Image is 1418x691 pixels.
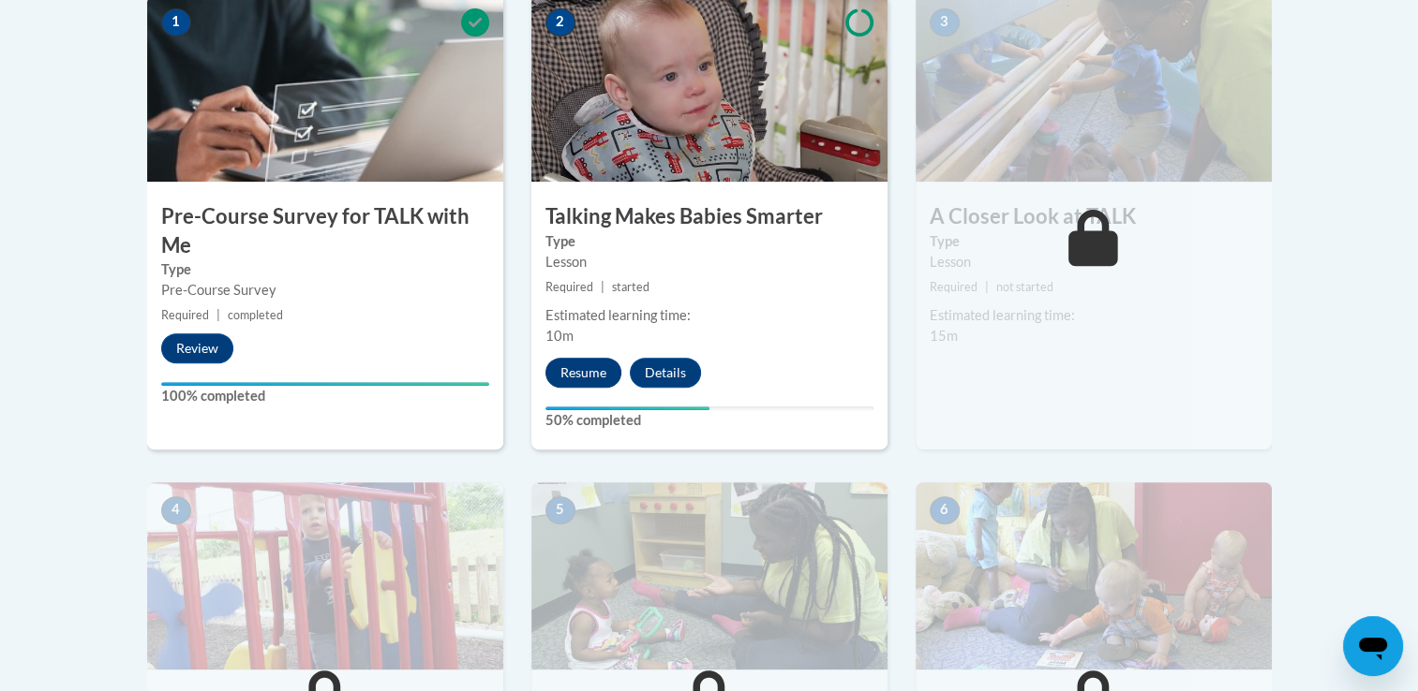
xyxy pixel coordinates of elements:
span: | [985,280,989,294]
span: 1 [161,8,191,37]
span: completed [228,308,283,322]
label: Type [545,231,873,252]
div: Estimated learning time: [545,305,873,326]
button: Review [161,333,233,363]
div: Your progress [545,406,709,410]
label: 100% completed [161,386,489,406]
label: 50% completed [545,410,873,431]
button: Resume [545,358,621,388]
span: 2 [545,8,575,37]
img: Course Image [147,482,503,669]
button: Details [630,358,701,388]
span: 6 [930,496,960,524]
label: Type [930,231,1258,252]
span: | [601,280,605,294]
span: 4 [161,496,191,524]
span: 5 [545,496,575,524]
h3: A Closer Look at TALK [916,202,1272,231]
iframe: Button to launch messaging window [1343,616,1403,676]
span: started [612,280,649,294]
span: Required [545,280,593,294]
div: Pre-Course Survey [161,280,489,301]
h3: Pre-Course Survey for TALK with Me [147,202,503,260]
span: 3 [930,8,960,37]
span: not started [996,280,1053,294]
h3: Talking Makes Babies Smarter [531,202,888,231]
span: | [216,308,220,322]
span: 15m [930,328,958,344]
span: 10m [545,328,574,344]
div: Estimated learning time: [930,305,1258,326]
div: Your progress [161,382,489,386]
img: Course Image [531,482,888,669]
span: Required [930,280,978,294]
img: Course Image [916,482,1272,669]
div: Lesson [545,252,873,272]
span: Required [161,308,209,322]
label: Type [161,259,489,280]
div: Lesson [930,252,1258,272]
